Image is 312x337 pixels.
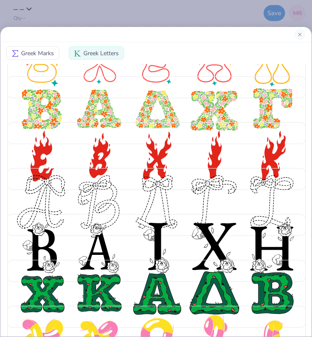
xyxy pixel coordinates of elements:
img: Greek Marks [12,50,19,57]
span: Greek Marks [21,49,54,58]
button: Greek MarksGreek Marks [6,46,59,60]
span: Greek Letters [83,49,119,58]
button: Greek LettersGreek Letters [69,46,124,60]
button: Close [295,29,305,40]
img: Greek Letters [74,50,81,57]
